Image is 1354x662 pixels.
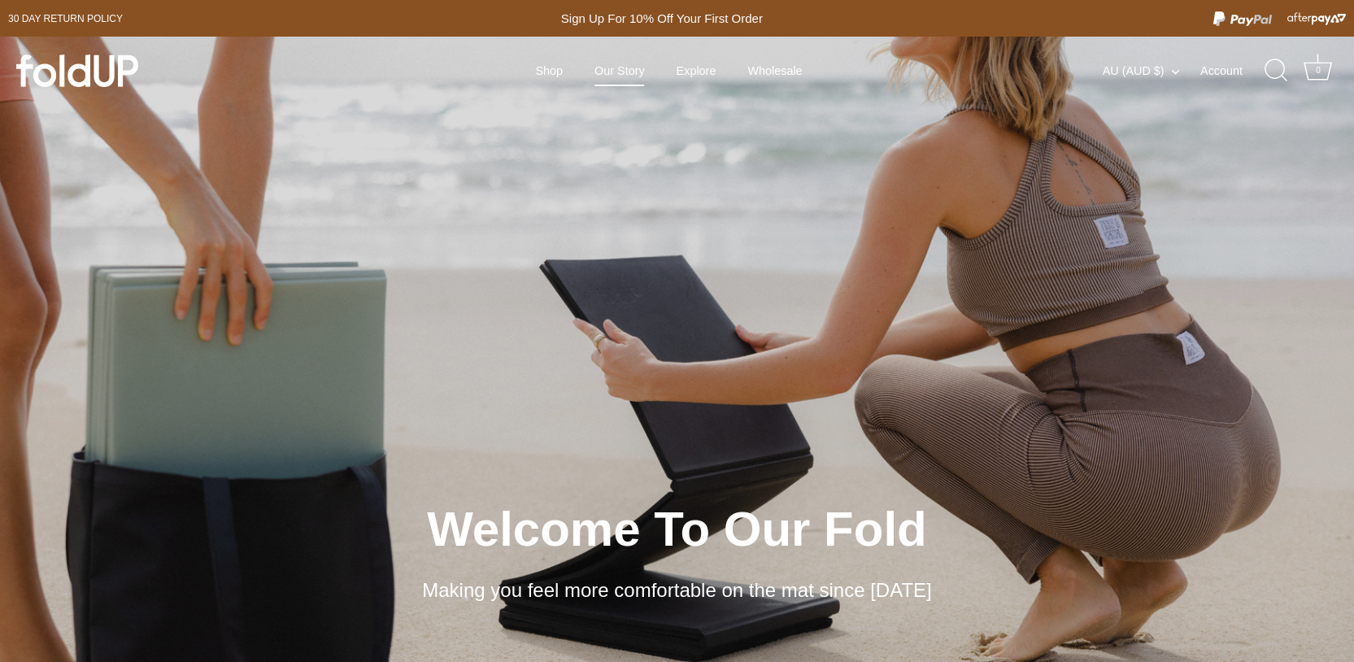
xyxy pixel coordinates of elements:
a: Our Story [581,55,659,86]
a: Shop [521,55,577,86]
p: Making you feel more comfortable on the mat since [DATE] [336,576,1019,605]
button: AU (AUD $) [1103,63,1197,78]
div: Primary navigation [495,55,842,86]
div: 0 [1310,63,1326,79]
h1: Welcome To Our Fold [73,499,1281,560]
img: foldUP [16,54,138,87]
a: Account [1200,61,1271,81]
a: Cart [1300,53,1336,89]
a: Explore [662,55,729,86]
a: foldUP [16,54,251,87]
a: Wholesale [734,55,816,86]
a: 30 day Return policy [8,9,123,28]
a: Search [1259,53,1295,89]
